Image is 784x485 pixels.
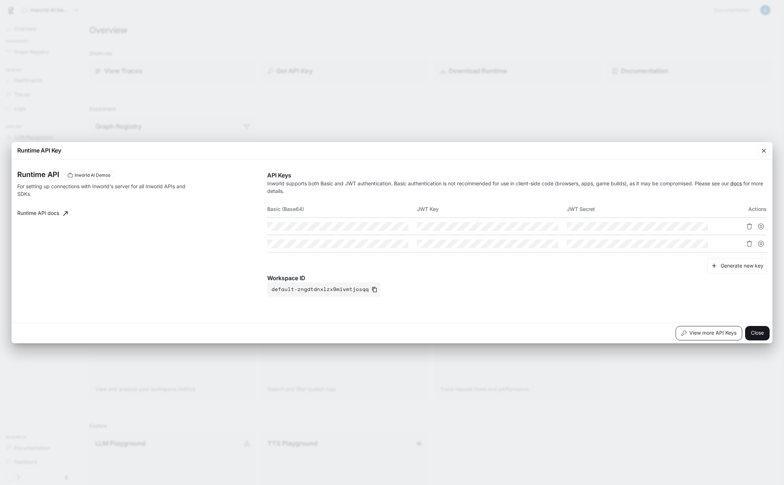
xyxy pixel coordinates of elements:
button: Delete API key [744,221,755,232]
p: API Keys [267,171,767,180]
button: View more API Keys [676,326,742,340]
th: Basic (Base64) [267,200,417,218]
div: These keys will apply to your current workspace only [65,171,114,180]
a: Runtime API docs [14,206,71,221]
p: For setting up connections with Inworld's server for all Inworld APIs and SDKs. [17,182,200,198]
th: JWT Secret [567,200,717,218]
button: Generate new key [707,258,767,274]
p: Runtime API Key [17,146,61,155]
a: docs [730,180,742,186]
button: default-zngdtdnxlzx9mivmtjosqq [267,282,380,297]
button: Close [745,326,770,340]
th: Actions [717,200,767,218]
th: JWT Key [417,200,567,218]
button: Suspend API key [755,238,767,250]
h3: Runtime API [17,171,59,178]
span: Inworld AI Demos [72,172,113,178]
p: Workspace ID [267,274,767,282]
button: Delete API key [744,238,755,250]
p: Inworld supports both Basic and JWT authentication. Basic authentication is not recommended for u... [267,180,767,195]
button: Suspend API key [755,221,767,232]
